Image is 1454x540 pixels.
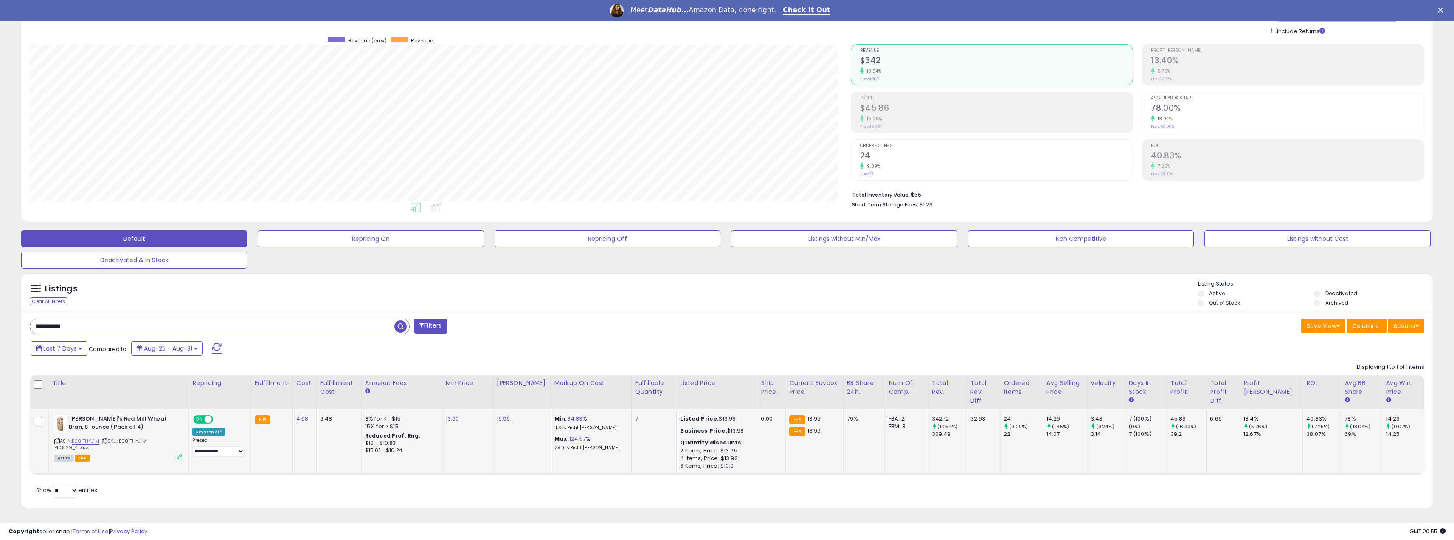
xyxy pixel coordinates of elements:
[968,230,1194,247] button: Non Competitive
[320,415,355,423] div: 6.48
[889,415,922,423] div: FBA: 2
[1004,379,1039,396] div: Ordered Items
[1091,430,1125,438] div: 3.14
[554,435,569,443] b: Max:
[1091,415,1125,423] div: 3.43
[860,48,1133,53] span: Revenue
[1388,319,1424,333] button: Actions
[1046,379,1083,396] div: Avg Selling Price
[680,447,751,455] div: 2 Items, Price: $13.95
[365,415,436,423] div: 8% for <= $15
[1046,415,1087,423] div: 14.26
[21,252,247,269] button: Deactivated & In Stock
[1350,423,1370,430] small: (13.04%)
[1357,363,1424,371] div: Displaying 1 to 1 of 1 items
[680,455,751,462] div: 4 Items, Price: $13.92
[192,438,244,457] div: Preset:
[761,415,779,423] div: 0.00
[1344,415,1382,423] div: 78%
[497,415,510,423] a: 19.99
[680,427,727,435] b: Business Price:
[554,425,625,431] p: 11.73% Profit [PERSON_NAME]
[635,415,670,423] div: 7
[860,76,880,82] small: Prev: $309
[860,172,874,177] small: Prev: 22
[569,435,586,443] a: 124.57
[852,189,1418,199] li: $56
[932,430,967,438] div: 309.49
[889,379,925,396] div: Num of Comp.
[807,427,821,435] span: 13.99
[1386,415,1424,423] div: 14.26
[54,415,182,461] div: ASIN:
[1151,56,1424,67] h2: 13.40%
[1265,26,1335,36] div: Include Returns
[1386,430,1424,438] div: 14.25
[255,415,270,424] small: FBA
[1409,527,1446,535] span: 2025-09-9 20:55 GMT
[497,379,547,387] div: [PERSON_NAME]
[789,415,805,424] small: FBA
[1004,415,1043,423] div: 24
[1344,396,1350,404] small: Avg BB Share.
[1301,319,1345,333] button: Save View
[296,415,309,423] a: 4.68
[1347,319,1387,333] button: Columns
[864,68,882,74] small: 10.54%
[1312,423,1330,430] small: (7.25%)
[554,445,625,451] p: 29.16% Profit [PERSON_NAME]
[1129,430,1167,438] div: 7 (100%)
[680,427,751,435] div: $13.98
[680,462,751,470] div: 6 Items, Price: $13.9
[807,415,821,423] span: 13.96
[1170,430,1207,438] div: 39.2
[72,438,99,445] a: B00ITHYJ1M
[847,379,881,396] div: BB Share 24h.
[1243,430,1302,438] div: 12.67%
[860,151,1133,162] h2: 24
[554,435,625,451] div: %
[852,191,910,198] b: Total Inventory Value:
[36,486,97,494] span: Show: entries
[1091,379,1122,387] div: Velocity
[680,379,754,387] div: Listed Price
[1129,423,1141,430] small: (0%)
[680,415,719,423] b: Listed Price:
[1306,379,1337,387] div: ROI
[194,416,205,423] span: ON
[554,415,567,423] b: Min:
[1170,379,1203,396] div: Total Profit
[258,230,484,247] button: Repricing On
[365,432,421,439] b: Reduced Prof. Rng.
[89,345,128,353] span: Compared to:
[54,415,67,432] img: 41b4x+32h4L._SL40_.jpg
[852,201,918,208] b: Short Term Storage Fees:
[54,455,74,462] span: All listings currently available for purchase on Amazon
[761,379,782,396] div: Ship Price
[1344,430,1382,438] div: 69%
[860,144,1133,148] span: Ordered Items
[1243,379,1299,396] div: Profit [PERSON_NAME]
[932,379,963,396] div: Total Rev.
[680,438,741,447] b: Quantity discounts
[610,4,624,17] img: Profile image for Georgie
[131,341,203,356] button: Aug-25 - Aug-31
[1306,415,1341,423] div: 40.83%
[1155,116,1172,122] small: 13.04%
[54,438,149,450] span: | SKU: B00ITHYJ1M-P101429_4pack
[970,379,997,405] div: Total Rev. Diff.
[1438,8,1446,13] div: Close
[1352,322,1379,330] span: Columns
[1243,415,1302,423] div: 13.4%
[1151,48,1424,53] span: Profit [PERSON_NAME]
[411,37,433,44] span: Revenue
[8,528,147,536] div: seller snap | |
[255,379,289,387] div: Fulfillment
[192,379,247,387] div: Repricing
[192,428,225,436] div: Amazon AI *
[937,423,958,430] small: (10.54%)
[864,163,881,170] small: 9.09%
[296,379,313,387] div: Cost
[860,103,1133,115] h2: $45.86
[1155,163,1171,170] small: 7.25%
